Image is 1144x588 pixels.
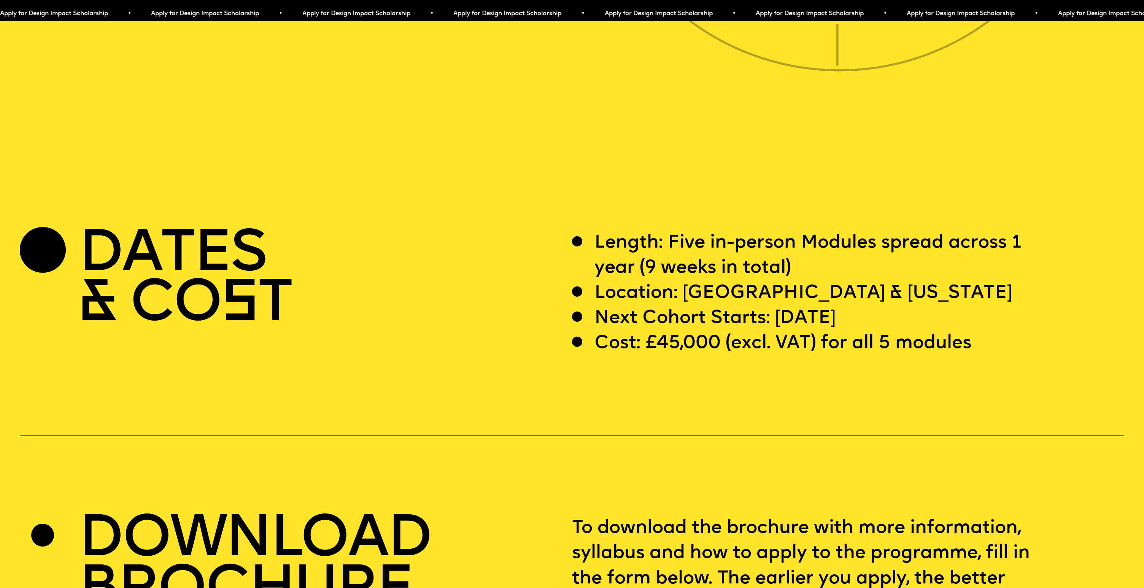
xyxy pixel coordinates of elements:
[594,331,971,356] p: Cost: £45,000 (excl. VAT) for all 5 modules
[732,11,736,17] span: •
[594,230,1056,281] p: Length: Five in-person Modules spread across 1 year (9 weeks in total)
[221,276,257,335] span: S
[1035,11,1038,17] span: •
[430,11,434,17] span: •
[128,11,131,17] span: •
[594,281,1012,306] p: Location: [GEOGRAPHIC_DATA] & [US_STATE]
[581,11,585,17] span: •
[594,306,836,331] p: Next Cohort Starts: [DATE]
[78,230,292,331] h2: DATES & CO T
[279,11,282,17] span: •
[883,11,887,17] span: •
